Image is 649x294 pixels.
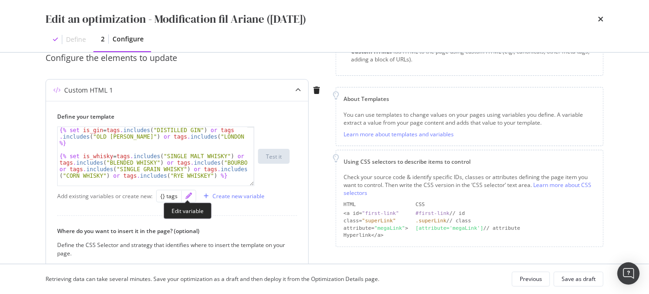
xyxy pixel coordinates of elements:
div: // class [416,217,596,225]
div: "first-link" [362,210,399,216]
button: Test it [258,149,290,164]
li: Add HTML to the page using custom HTML (e.g., canonicals, other meta tags, adding a block of URLs). [351,47,596,63]
div: <a id= [344,210,408,217]
div: Custom HTML 1 [64,86,113,95]
a: Learn more about CSS selectors [344,181,591,197]
div: Previous [520,275,542,283]
div: Add existing variables or create new: [57,192,152,200]
div: Using CSS selectors to describe items to control [344,158,596,166]
div: CSS [416,201,596,208]
div: times [598,11,603,27]
div: HTML [344,201,408,208]
div: "superLink" [362,218,396,224]
div: Configure the elements to update [46,52,324,64]
label: Define your template [57,113,290,120]
button: Previous [512,272,550,287]
div: Define the CSS Selector and strategy that identifies where to insert the template on your page. [57,241,290,257]
div: Test it [266,153,282,160]
div: About Templates [344,95,596,103]
div: "megaLink" [374,225,405,231]
div: Create new variable [212,192,265,200]
button: {} tags [160,191,178,202]
div: 2 [101,34,105,44]
a: Learn more about templates and variables [344,130,454,138]
div: {} tags [160,192,178,200]
div: Retrieving data can take several minutes. Save your optimization as a draft and then deploy it fr... [46,275,379,283]
button: Create new variable [200,189,265,204]
div: Check your source code & identify specific IDs, classes or attributes defining the page item you ... [344,173,596,197]
div: // attribute [416,225,596,232]
div: Open Intercom Messenger [617,262,640,285]
div: #first-link [416,210,450,216]
div: Edit an optimization - Modification fil Ariane ([DATE]) [46,11,306,27]
div: You can use templates to change values on your pages using variables you define. A variable extra... [344,111,596,127]
div: Hyperlink</a> [344,232,408,239]
div: Save as draft [562,275,596,283]
div: attribute= > [344,225,408,232]
div: Configure [113,34,144,44]
label: Where do you want to insert it in the page? (optional) [57,227,290,235]
div: // id [416,210,596,217]
div: .superLink [416,218,446,224]
button: Save as draft [554,272,603,287]
div: pencil [185,193,192,199]
div: Edit variable [164,203,212,219]
div: [attribute='megaLink'] [416,225,483,231]
div: Define [66,35,86,44]
div: class= [344,217,408,225]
